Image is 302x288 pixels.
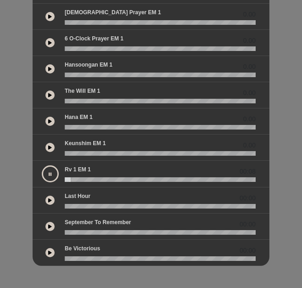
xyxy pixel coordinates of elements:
span: 00:00 [240,220,256,229]
span: 0.00 [243,10,256,19]
span: 0.00 [243,114,256,124]
p: [DEMOGRAPHIC_DATA] prayer EM 1 [65,8,161,17]
span: 00:00 [240,193,256,203]
span: 0.00 [243,36,256,45]
span: 00:08 [240,167,256,176]
p: Hana EM 1 [65,113,93,121]
p: Rv 1 EM 1 [65,165,91,174]
span: 0.00 [243,62,256,72]
p: 6 o-clock prayer EM 1 [65,34,123,43]
p: Keunshim EM 1 [65,139,106,147]
p: Be Victorious [65,244,100,253]
p: Last Hour [65,192,90,200]
p: The Will EM 1 [65,87,100,95]
span: 0.00 [243,88,256,98]
p: September to Remember [65,218,131,226]
span: 00:00 [240,246,256,255]
span: 0.00 [243,141,256,150]
p: Hansoongan EM 1 [65,61,112,69]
